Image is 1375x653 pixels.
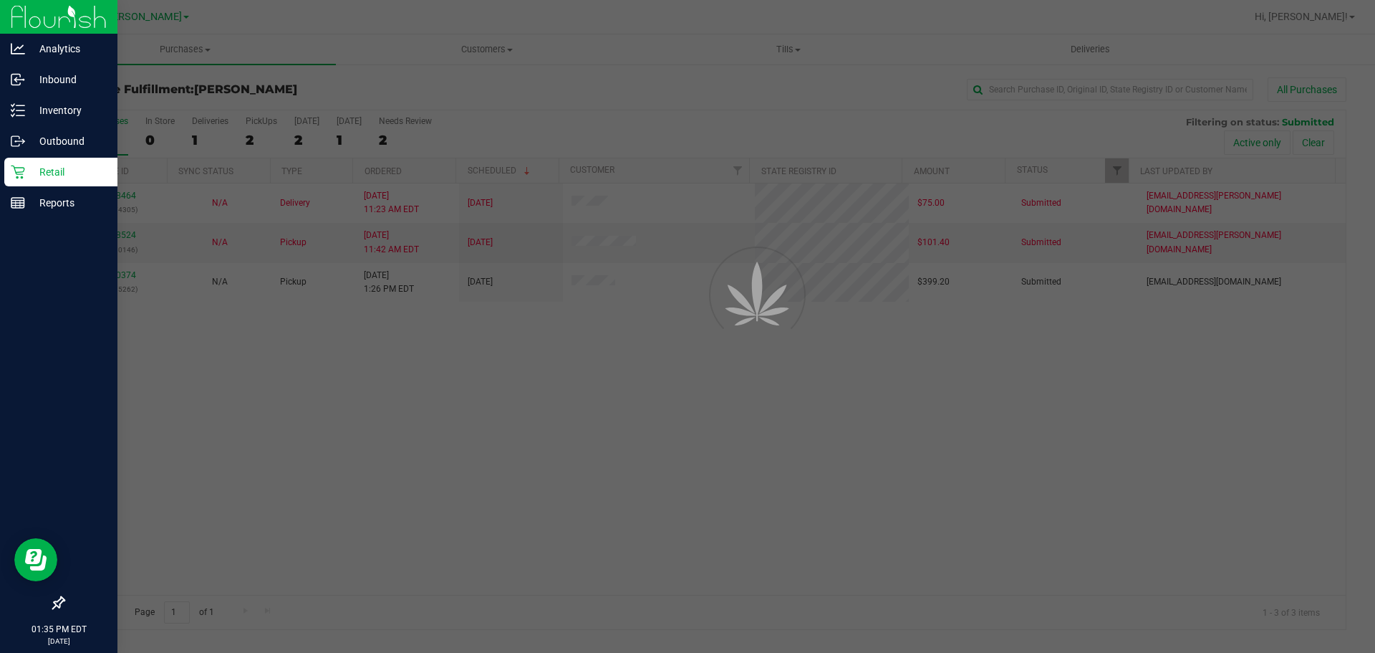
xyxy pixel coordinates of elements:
[11,165,25,179] inline-svg: Retail
[11,196,25,210] inline-svg: Reports
[25,194,111,211] p: Reports
[25,71,111,88] p: Inbound
[25,40,111,57] p: Analytics
[25,163,111,181] p: Retail
[6,623,111,636] p: 01:35 PM EDT
[11,42,25,56] inline-svg: Analytics
[11,72,25,87] inline-svg: Inbound
[11,134,25,148] inline-svg: Outbound
[25,133,111,150] p: Outbound
[11,103,25,118] inline-svg: Inventory
[14,538,57,581] iframe: Resource center
[6,636,111,647] p: [DATE]
[25,102,111,119] p: Inventory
